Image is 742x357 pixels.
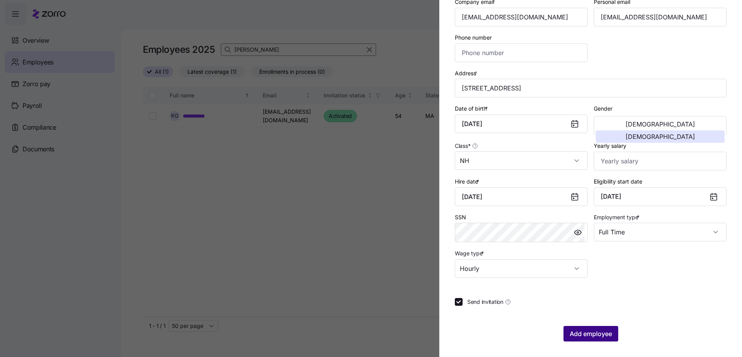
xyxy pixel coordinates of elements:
[467,298,503,306] span: Send invitation
[455,187,588,206] input: MM/DD/YYYY
[594,177,642,186] label: Eligibility start date
[455,142,470,150] span: Class *
[563,326,618,341] button: Add employee
[626,121,695,127] span: [DEMOGRAPHIC_DATA]
[594,223,726,241] input: Select employment type
[455,69,479,78] label: Address
[455,8,588,26] input: Company email
[455,33,492,42] label: Phone number
[455,249,485,258] label: Wage type
[594,187,726,206] button: [DATE]
[455,43,588,62] input: Phone number
[455,104,489,113] label: Date of birth
[626,133,695,140] span: [DEMOGRAPHIC_DATA]
[594,213,641,222] label: Employment type
[594,142,626,150] label: Yearly salary
[594,8,726,26] input: Personal email
[455,259,588,278] input: Select wage type
[455,177,481,186] label: Hire date
[570,329,612,338] span: Add employee
[594,104,612,113] label: Gender
[455,151,588,170] input: Class
[455,79,726,97] input: Address
[455,114,588,133] input: MM/DD/YYYY
[455,213,466,222] label: SSN
[594,152,726,170] input: Yearly salary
